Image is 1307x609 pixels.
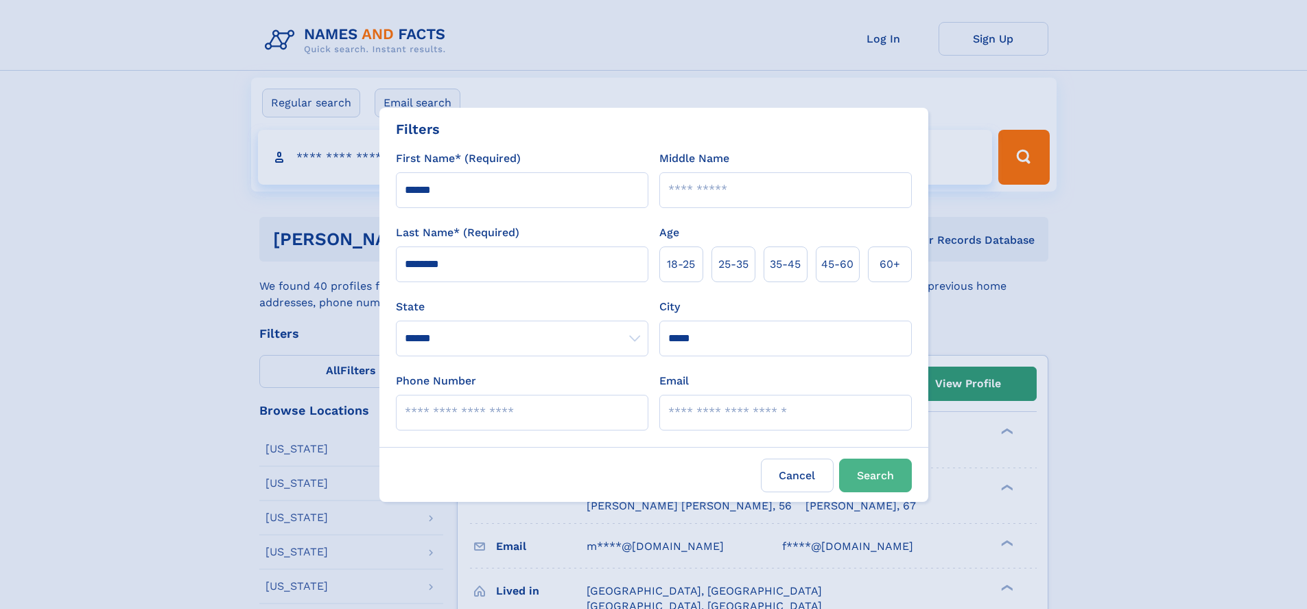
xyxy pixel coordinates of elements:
span: 35‑45 [770,256,801,273]
span: 45‑60 [821,256,853,273]
button: Search [839,459,912,492]
label: Cancel [761,459,834,492]
span: 18‑25 [667,256,695,273]
label: Age [659,225,679,241]
label: Email [659,373,689,389]
label: Phone Number [396,373,476,389]
label: First Name* (Required) [396,150,521,167]
label: City [659,299,680,315]
span: 60+ [880,256,900,273]
label: State [396,299,648,315]
span: 25‑35 [718,256,749,273]
div: Filters [396,119,440,139]
label: Middle Name [659,150,729,167]
label: Last Name* (Required) [396,225,519,241]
